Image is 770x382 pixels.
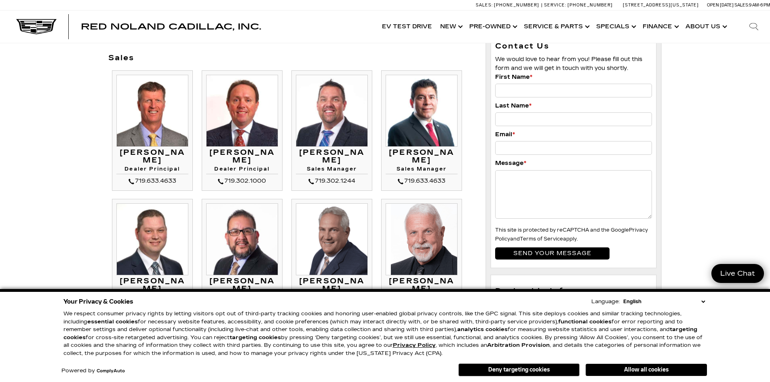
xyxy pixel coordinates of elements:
[386,167,458,174] h4: Sales Manager
[716,269,759,278] span: Live Chat
[544,2,566,8] span: Service:
[386,176,458,186] div: 719.633.4633
[495,227,648,242] small: This site is protected by reCAPTCHA and the Google and apply.
[63,296,133,307] span: Your Privacy & Cookies
[621,298,707,306] select: Language Select
[296,75,368,147] img: Leif Clinard
[116,277,188,293] h3: [PERSON_NAME]
[558,319,612,325] strong: functional cookies
[495,130,515,139] label: Email
[495,227,648,242] a: Privacy Policy
[520,11,592,43] a: Service & Parts
[592,11,639,43] a: Specials
[386,75,458,147] img: Matt Canales
[436,11,465,43] a: New
[476,2,493,8] span: Sales:
[206,277,278,293] h3: [PERSON_NAME]
[206,75,278,147] img: Thom Buckley
[378,11,436,43] a: EV Test Drive
[495,159,526,168] label: Message
[116,149,188,165] h3: [PERSON_NAME]
[487,342,550,348] strong: Arbitration Provision
[386,277,458,293] h3: [PERSON_NAME]
[749,2,770,8] span: 9 AM-6 PM
[81,23,261,31] a: Red Noland Cadillac, Inc.
[296,176,368,186] div: 719.302.1244
[81,22,261,32] span: Red Noland Cadillac, Inc.
[296,203,368,275] img: Bruce Bettke
[206,176,278,186] div: 719.302.1000
[386,149,458,165] h3: [PERSON_NAME]
[457,326,508,333] strong: analytics cookies
[206,149,278,165] h3: [PERSON_NAME]
[711,264,764,283] a: Live Chat
[296,167,368,174] h4: Sales Manager
[495,73,532,82] label: First Name
[495,56,642,72] span: We would love to hear from you! Please fill out this form and we will get in touch with you shortly.
[116,203,188,275] img: Ryan Gainer
[386,203,458,275] img: Jim Williams
[465,11,520,43] a: Pre-Owned
[458,363,580,376] button: Deny targeting cookies
[87,319,138,325] strong: essential cookies
[230,334,281,341] strong: targeting cookies
[734,2,749,8] span: Sales:
[97,369,125,374] a: ComplyAuto
[567,2,613,8] span: [PHONE_NUMBER]
[639,11,681,43] a: Finance
[116,167,188,174] h4: Dealer Principal
[495,247,610,260] input: Send your message
[206,167,278,174] h4: Dealer Principal
[108,34,473,46] h1: Staff
[494,2,539,8] span: [PHONE_NUMBER]
[16,19,57,34] img: Cadillac Dark Logo with Cadillac White Text
[541,3,615,7] a: Service: [PHONE_NUMBER]
[495,101,532,110] label: Last Name
[108,54,473,62] h3: Sales
[116,176,188,186] div: 719.633.4633
[61,368,125,374] div: Powered by
[591,299,620,304] div: Language:
[296,277,368,293] h3: [PERSON_NAME]
[681,11,730,43] a: About Us
[623,2,699,8] a: [STREET_ADDRESS][US_STATE]
[586,364,707,376] button: Allow all cookies
[495,42,652,51] h3: Contact Us
[63,326,697,341] strong: targeting cookies
[707,2,734,8] span: Open [DATE]
[116,75,188,147] img: Mike Jorgensen
[476,3,541,7] a: Sales: [PHONE_NUMBER]
[63,310,707,357] p: We respect consumer privacy rights by letting visitors opt out of third-party tracking cookies an...
[296,149,368,165] h3: [PERSON_NAME]
[520,236,563,242] a: Terms of Service
[495,287,652,295] h3: Dealership Info
[393,342,436,348] a: Privacy Policy
[206,203,278,275] img: Gil Archuleta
